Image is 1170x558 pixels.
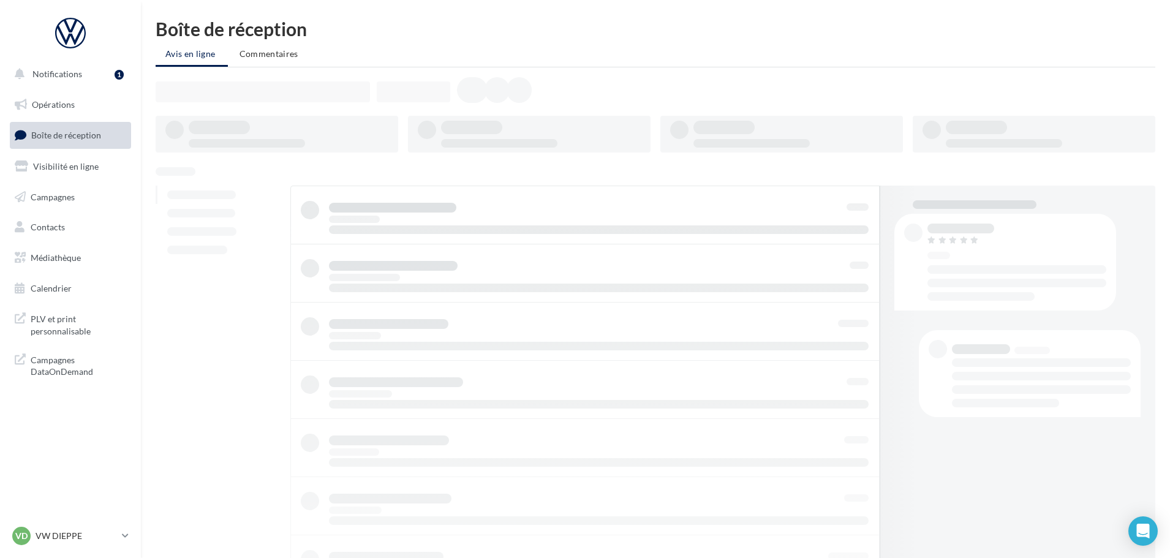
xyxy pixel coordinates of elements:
[31,352,126,378] span: Campagnes DataOnDemand
[31,130,101,140] span: Boîte de réception
[15,530,28,542] span: VD
[1128,516,1158,546] div: Open Intercom Messenger
[31,283,72,293] span: Calendrier
[7,214,134,240] a: Contacts
[7,276,134,301] a: Calendrier
[7,61,129,87] button: Notifications 1
[7,154,134,179] a: Visibilité en ligne
[31,311,126,337] span: PLV et print personnalisable
[32,69,82,79] span: Notifications
[10,524,131,548] a: VD VW DIEPPE
[7,184,134,210] a: Campagnes
[7,306,134,342] a: PLV et print personnalisable
[156,20,1155,38] div: Boîte de réception
[33,161,99,172] span: Visibilité en ligne
[31,252,81,263] span: Médiathèque
[115,70,124,80] div: 1
[31,191,75,202] span: Campagnes
[240,48,298,59] span: Commentaires
[32,99,75,110] span: Opérations
[36,530,117,542] p: VW DIEPPE
[7,245,134,271] a: Médiathèque
[7,92,134,118] a: Opérations
[31,222,65,232] span: Contacts
[7,122,134,148] a: Boîte de réception
[7,347,134,383] a: Campagnes DataOnDemand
